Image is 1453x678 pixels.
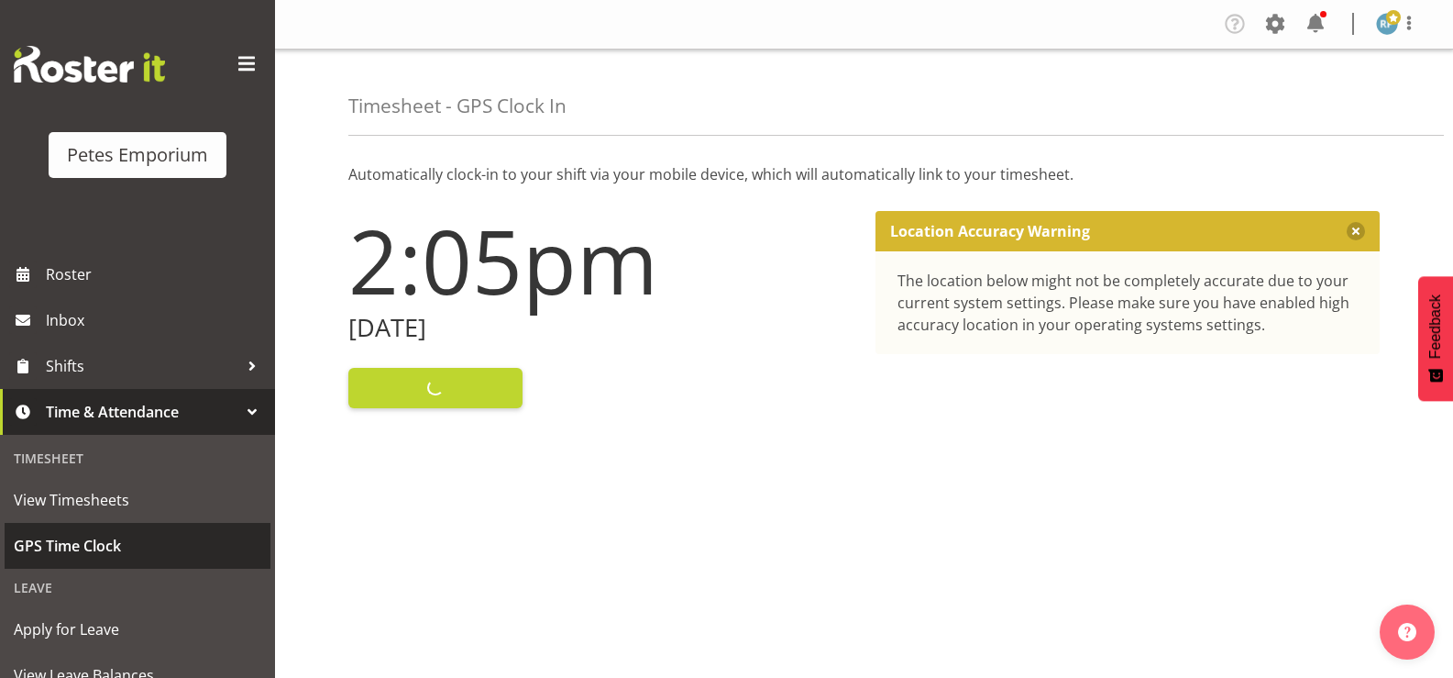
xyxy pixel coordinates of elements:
button: Feedback - Show survey [1418,276,1453,401]
img: help-xxl-2.png [1398,623,1416,641]
a: Apply for Leave [5,606,270,652]
p: Location Accuracy Warning [890,222,1090,240]
p: Automatically clock-in to your shift via your mobile device, which will automatically link to you... [348,163,1380,185]
a: View Timesheets [5,477,270,523]
span: Apply for Leave [14,616,261,643]
span: Shifts [46,352,238,380]
div: Timesheet [5,439,270,477]
h1: 2:05pm [348,211,853,310]
div: Leave [5,569,270,606]
span: Inbox [46,306,266,334]
span: View Timesheets [14,486,261,514]
h4: Timesheet - GPS Clock In [348,95,567,117]
img: reina-puketapu721.jpg [1376,13,1398,35]
div: Petes Emporium [67,141,208,169]
button: Close message [1347,222,1365,240]
span: GPS Time Clock [14,532,261,560]
span: Roster [46,261,266,288]
h2: [DATE] [348,314,853,342]
div: The location below might not be completely accurate due to your current system settings. Please m... [897,270,1359,336]
img: Rosterit website logo [14,46,165,83]
span: Feedback [1427,295,1444,359]
a: GPS Time Clock [5,523,270,569]
span: Time & Attendance [46,398,238,426]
